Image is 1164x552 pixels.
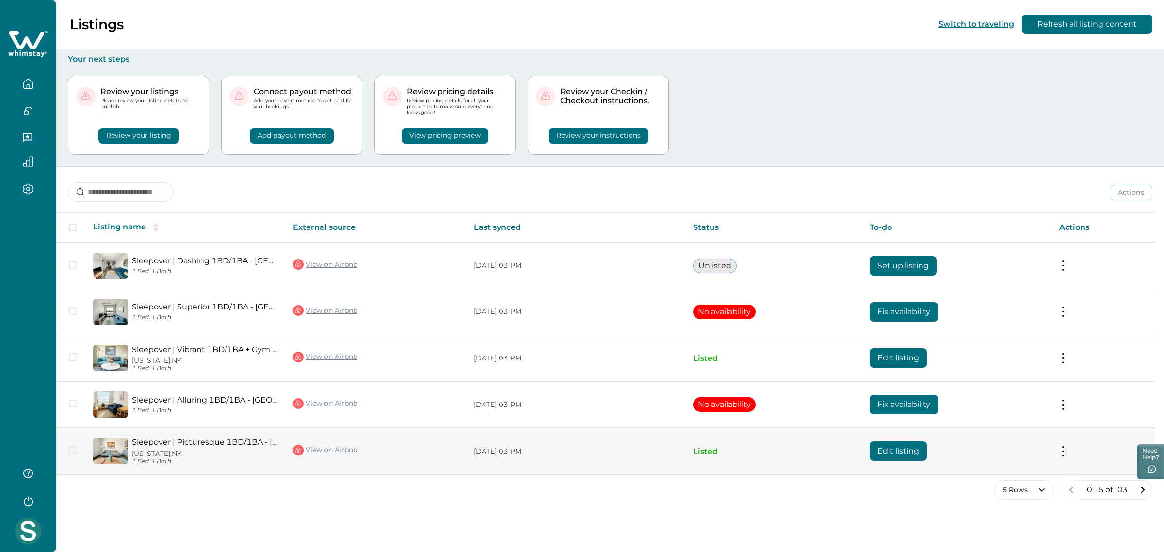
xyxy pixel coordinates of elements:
button: Review your instructions [549,128,648,144]
p: [DATE] 03 PM [474,400,678,410]
p: [US_STATE], NY [132,450,277,458]
button: sorting [146,223,165,232]
button: Refresh all listing content [1022,15,1152,34]
p: 1 Bed, 1 Bath [132,365,277,372]
button: Unlisted [693,259,737,273]
button: Fix availability [870,395,938,414]
button: No availability [693,305,756,319]
img: propertyImage_Sleepover | Dashing 1BD/1BA - Des Moines [93,253,128,279]
a: Sleepover | Superior 1BD/1BA - [GEOGRAPHIC_DATA] [132,302,277,311]
a: Sleepover | Vibrant 1BD/1BA + Gym - [GEOGRAPHIC_DATA] [132,345,277,354]
button: View pricing preview [402,128,488,144]
button: Set up listing [870,256,937,276]
button: Switch to traveling [938,19,1014,29]
th: Last synced [466,213,685,243]
p: [DATE] 03 PM [474,447,678,456]
a: Sleepover | Dashing 1BD/1BA - [GEOGRAPHIC_DATA] [132,256,277,265]
th: To-do [862,213,1051,243]
p: [DATE] 03 PM [474,261,678,271]
p: Listed [693,354,854,363]
p: Your next steps [68,54,1152,64]
th: Actions [1051,213,1155,243]
button: 5 Rows [994,480,1054,500]
p: [DATE] 03 PM [474,307,678,317]
th: External source [285,213,466,243]
th: Listing name [85,213,285,243]
a: View on Airbnb [293,444,357,456]
p: [DATE] 03 PM [474,354,678,363]
p: Review pricing details [407,87,507,97]
th: Status [685,213,862,243]
p: Listed [693,447,854,456]
button: Edit listing [870,441,927,461]
p: Listings [70,16,124,32]
img: propertyImage_Sleepover | Superior 1BD/1BA - Des Moines [93,299,128,325]
button: Review your listing [98,128,179,144]
p: Review your listings [100,87,201,97]
p: Connect payout method [254,87,354,97]
a: Sleepover | Alluring 1BD/1BA - [GEOGRAPHIC_DATA] [132,395,277,405]
button: previous page [1062,480,1081,500]
p: 1 Bed, 1 Bath [132,458,277,465]
button: Add payout method [250,128,334,144]
img: propertyImage_Sleepover | Picturesque 1BD/1BA - Des Moines [93,438,128,464]
button: Fix availability [870,302,938,322]
p: Review your Checkin / Checkout instructions. [560,87,661,106]
img: Whimstay Host [15,518,41,544]
p: [US_STATE], NY [132,357,277,365]
p: Review pricing details for all your properties to make sure everything looks good! [407,98,507,116]
a: View on Airbnb [293,351,357,363]
p: Add your payout method to get paid for your bookings. [254,98,354,110]
button: next page [1133,480,1152,500]
a: Sleepover | Picturesque 1BD/1BA - [GEOGRAPHIC_DATA] [132,438,277,447]
p: 1 Bed, 1 Bath [132,407,277,414]
p: 1 Bed, 1 Bath [132,268,277,275]
button: 0 - 5 of 103 [1081,480,1133,500]
p: 0 - 5 of 103 [1087,485,1127,495]
a: View on Airbnb [293,304,357,317]
img: propertyImage_Sleepover | Vibrant 1BD/1BA + Gym - Cincinnati [93,345,128,371]
img: propertyImage_Sleepover | Alluring 1BD/1BA - Des Moines [93,391,128,418]
button: Actions [1110,185,1152,200]
p: 1 Bed, 1 Bath [132,314,277,321]
button: Edit listing [870,348,927,368]
button: No availability [693,397,756,412]
p: Please review your listing details to publish. [100,98,201,110]
a: View on Airbnb [293,397,357,410]
a: View on Airbnb [293,258,357,271]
